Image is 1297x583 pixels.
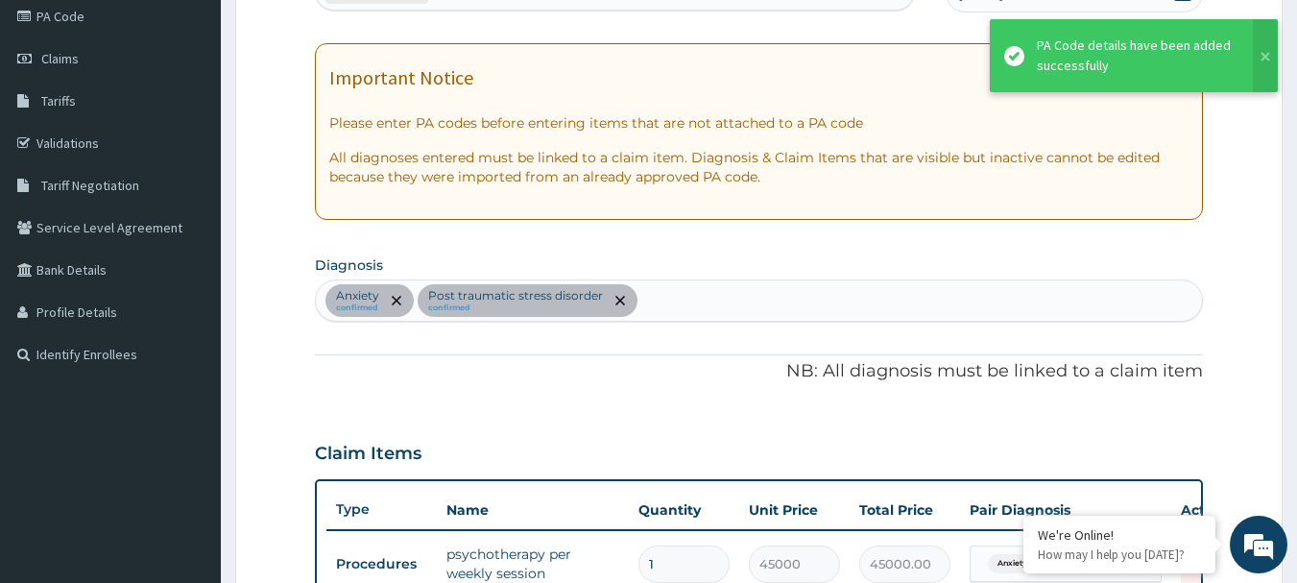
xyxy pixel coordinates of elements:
th: Unit Price [739,491,850,529]
h3: Claim Items [315,444,421,465]
th: Actions [1171,491,1267,529]
small: confirmed [336,304,379,313]
span: Tariffs [41,92,76,109]
p: All diagnoses entered must be linked to a claim item. Diagnosis & Claim Items that are visible bu... [329,148,1189,186]
div: PA Code details have been added successfully [1037,36,1235,76]
span: Anxiety [988,554,1037,573]
h1: Important Notice [329,67,473,88]
div: We're Online! [1038,526,1201,544]
p: NB: All diagnosis must be linked to a claim item [315,359,1204,384]
span: Tariff Negotiation [41,177,139,194]
th: Name [437,491,629,529]
p: Please enter PA codes before entering items that are not attached to a PA code [329,113,1189,133]
div: Chat with us now [100,108,323,133]
textarea: Type your message and hit 'Enter' [10,383,366,450]
div: Minimize live chat window [315,10,361,56]
td: Procedures [326,547,437,582]
small: confirmed [428,304,603,313]
th: Type [326,492,437,527]
p: Anxiety [336,288,379,304]
th: Quantity [629,491,739,529]
span: We're online! [111,171,265,365]
th: Pair Diagnosis [960,491,1171,529]
span: remove selection option [388,292,405,309]
label: Diagnosis [315,255,383,275]
p: Post traumatic stress disorder [428,288,603,304]
p: How may I help you today? [1038,547,1201,563]
span: remove selection option [612,292,629,309]
span: Claims [41,50,79,67]
img: d_794563401_company_1708531726252_794563401 [36,96,78,144]
th: Total Price [850,491,960,529]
